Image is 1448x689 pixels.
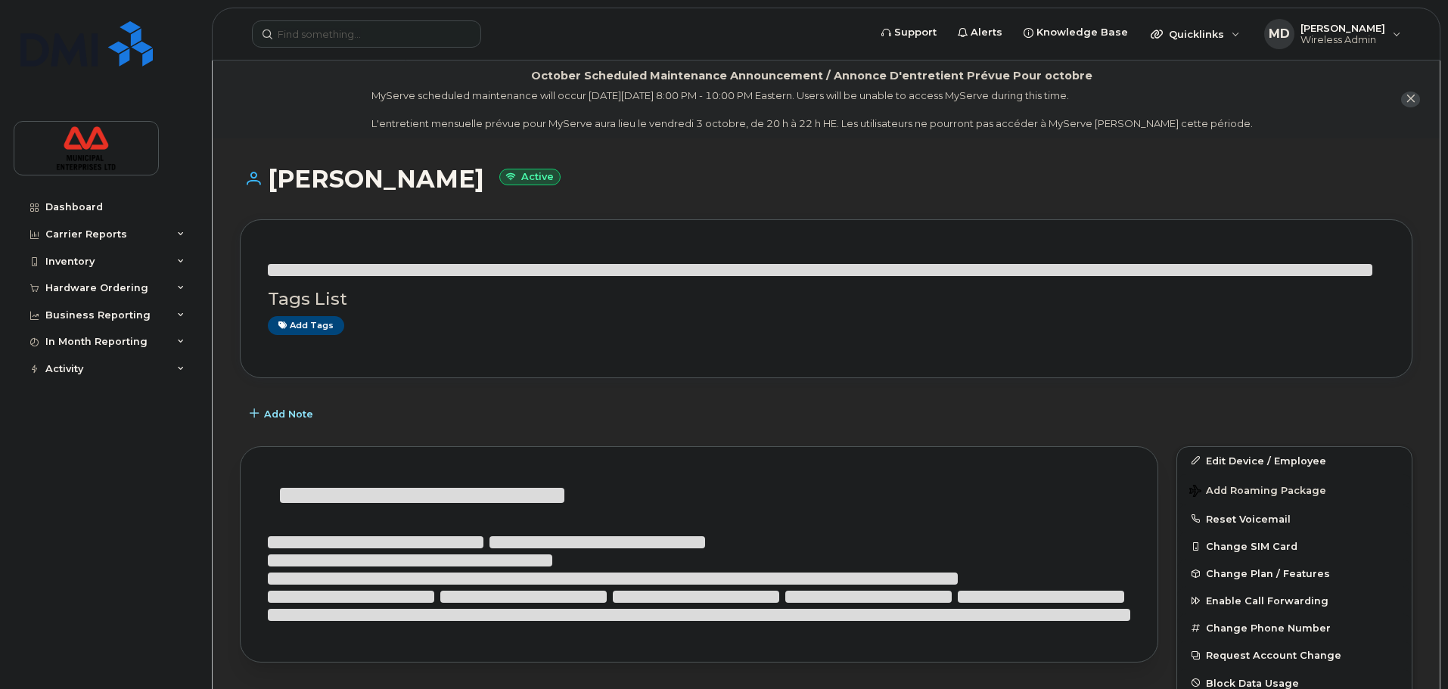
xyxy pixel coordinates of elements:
[1206,568,1330,579] span: Change Plan / Features
[268,290,1384,309] h3: Tags List
[240,166,1412,192] h1: [PERSON_NAME]
[1177,641,1412,669] button: Request Account Change
[531,68,1092,84] div: October Scheduled Maintenance Announcement / Annonce D'entretient Prévue Pour octobre
[1177,505,1412,532] button: Reset Voicemail
[1189,485,1326,499] span: Add Roaming Package
[1401,92,1420,107] button: close notification
[268,316,344,335] a: Add tags
[371,88,1253,131] div: MyServe scheduled maintenance will occur [DATE][DATE] 8:00 PM - 10:00 PM Eastern. Users will be u...
[1206,595,1328,607] span: Enable Call Forwarding
[1177,532,1412,560] button: Change SIM Card
[264,407,313,421] span: Add Note
[1177,560,1412,587] button: Change Plan / Features
[1177,474,1412,505] button: Add Roaming Package
[1177,587,1412,614] button: Enable Call Forwarding
[1177,614,1412,641] button: Change Phone Number
[1177,447,1412,474] a: Edit Device / Employee
[499,169,561,186] small: Active
[240,401,326,428] button: Add Note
